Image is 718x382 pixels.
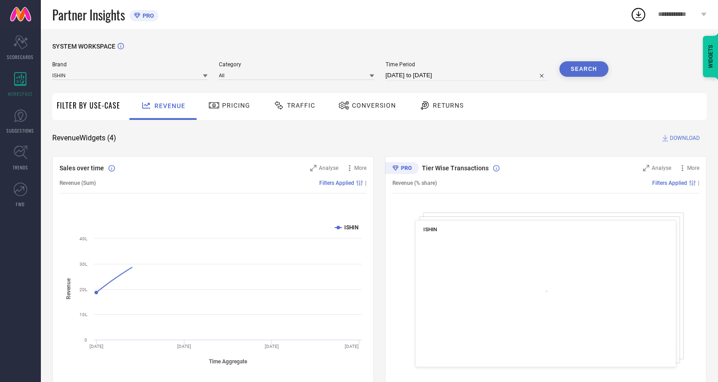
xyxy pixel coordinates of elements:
span: WORKSPACE [8,90,33,97]
span: ISHIN [424,226,438,233]
svg: Zoom [643,165,649,171]
text: 10L [79,312,88,317]
span: Sales over time [59,164,104,172]
span: Category [219,61,374,68]
span: SUGGESTIONS [7,127,35,134]
div: Open download list [630,6,647,23]
span: PRO [140,12,154,19]
span: Revenue Widgets ( 4 ) [52,134,116,143]
span: Analyse [319,165,338,171]
span: Filter By Use-Case [57,100,120,111]
span: Filters Applied [319,180,354,186]
span: More [687,165,699,171]
input: Select time period [386,70,548,81]
span: Time Period [386,61,548,68]
tspan: Time Aggregate [209,358,248,364]
text: 40L [79,236,88,241]
span: Analyse [652,165,671,171]
text: [DATE] [177,344,191,349]
span: More [354,165,366,171]
span: Revenue (% share) [392,180,437,186]
span: TRENDS [13,164,28,171]
span: Returns [433,102,464,109]
span: | [698,180,699,186]
svg: Zoom [310,165,317,171]
div: Premium [385,162,419,176]
span: Pricing [222,102,250,109]
text: 20L [79,287,88,292]
text: ISHIN [344,224,358,231]
span: Tier Wise Transactions [422,164,489,172]
span: SCORECARDS [7,54,34,60]
span: SYSTEM WORKSPACE [52,43,115,50]
text: [DATE] [265,344,279,349]
text: 0 [84,337,87,342]
span: Revenue (Sum) [59,180,96,186]
span: Partner Insights [52,5,125,24]
text: [DATE] [89,344,104,349]
span: Brand [52,61,208,68]
span: Filters Applied [652,180,687,186]
span: FWD [16,201,25,208]
text: 30L [79,262,88,267]
span: Traffic [287,102,315,109]
tspan: Revenue [65,278,72,299]
span: Revenue [154,102,185,109]
span: | [365,180,366,186]
span: Conversion [352,102,396,109]
button: Search [560,61,609,77]
text: [DATE] [345,344,359,349]
span: DOWNLOAD [670,134,700,143]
